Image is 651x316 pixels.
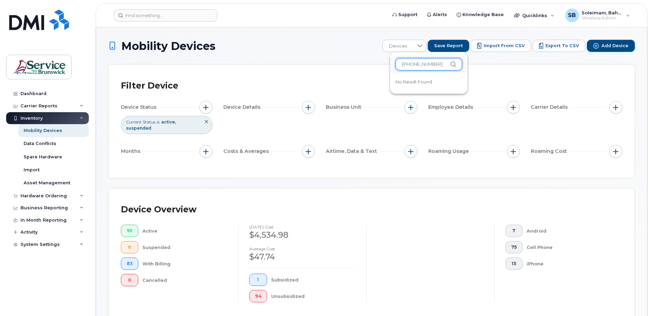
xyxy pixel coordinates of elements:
span: Business Unit [326,104,363,111]
div: $4,534.98 [249,229,355,241]
button: 13 [505,258,523,270]
div: $47.74 [249,251,355,263]
span: 0 [127,245,133,250]
span: suspended [126,126,151,131]
div: With Billing [142,258,227,270]
span: Export to CSV [545,43,579,49]
div: Filter Device [121,77,178,95]
div: Android [527,225,612,237]
button: 1 [249,274,267,286]
div: Device Overview [121,201,196,219]
span: Current Status [126,119,155,125]
div: iPhone [527,258,612,270]
button: 0 [121,241,138,253]
button: 94 [249,290,267,302]
span: Carrier Details [531,104,570,111]
button: Save Report [428,40,469,52]
span: Save Report [434,43,463,49]
button: 7 [505,225,523,237]
span: Airtime, Data & Text [326,148,379,155]
span: is [157,119,160,125]
h4: [DATE] cost [249,225,355,229]
li: No result found [390,76,468,88]
span: 75 [511,245,517,250]
div: Cell Phone [527,241,612,253]
span: Roaming Cost [531,148,569,155]
span: Roaming Usage [428,148,471,155]
span: Mobility Devices [121,40,216,52]
button: 95 [121,225,138,237]
span: Devices [383,40,413,52]
span: Import from CSV [484,43,525,49]
span: Device Status [121,104,158,111]
span: Costs & Averages [223,148,271,155]
button: Export to CSV [532,40,585,52]
div: Cancelled [142,274,227,286]
button: Add Device [587,40,635,52]
span: 0 [127,277,133,283]
span: Employee Details [428,104,475,111]
span: Device Details [223,104,262,111]
button: 0 [121,274,138,286]
span: Add Device [601,43,628,49]
div: Active [142,225,227,237]
button: 75 [505,241,523,253]
span: Months [121,148,142,155]
button: 83 [121,258,138,270]
ul: Option List [390,73,468,91]
span: 7 [511,228,517,234]
div: Suspended [142,241,227,253]
h4: Average cost [249,247,355,251]
div: Subsidized [271,274,356,286]
button: Import from CSV [471,40,531,52]
div: Unsubsidized [271,290,356,302]
span: 1 [255,277,261,282]
span: active [161,119,176,124]
span: 83 [127,261,133,266]
span: 13 [511,261,517,266]
span: 94 [255,293,261,299]
span: 95 [127,228,133,234]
